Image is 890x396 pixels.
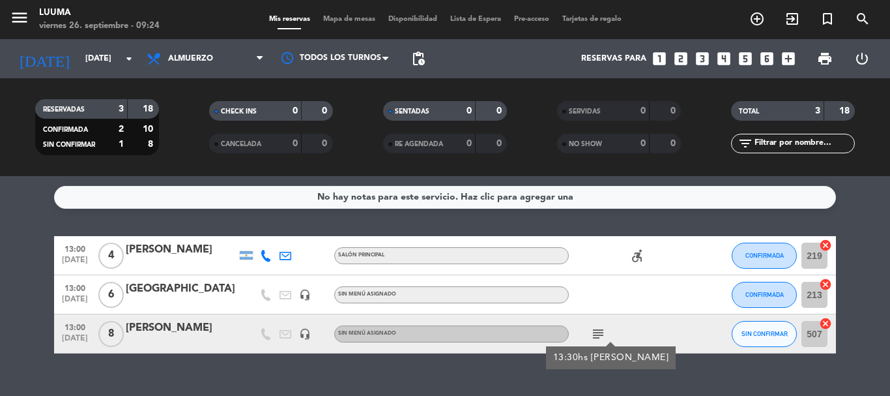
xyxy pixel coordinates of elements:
[293,106,298,115] strong: 0
[732,321,797,347] button: SIN CONFIRMAR
[737,50,754,67] i: looks_5
[843,39,880,78] div: LOG OUT
[59,334,91,349] span: [DATE]
[553,351,669,365] div: 13:30hs [PERSON_NAME]
[119,125,124,134] strong: 2
[629,248,645,264] i: accessible_forward
[59,241,91,256] span: 13:00
[749,11,765,27] i: add_circle_outline
[121,51,137,67] i: arrow_drop_down
[732,243,797,269] button: CONFIRMADA
[59,280,91,295] span: 13:00
[221,108,257,115] span: CHECK INS
[98,243,124,269] span: 4
[467,106,472,115] strong: 0
[59,319,91,334] span: 13:00
[119,140,124,149] strong: 1
[819,239,832,252] i: cancel
[119,104,124,114] strong: 3
[98,282,124,308] span: 6
[338,252,384,258] span: SALÓN PRINCIPAL
[739,108,759,115] span: TOTAL
[732,282,797,308] button: CONFIRMADA
[780,50,797,67] i: add_box
[263,16,317,23] span: Mis reservas
[10,8,29,32] button: menu
[581,54,646,63] span: Reservas para
[753,136,854,151] input: Filtrar por nombre...
[496,106,504,115] strong: 0
[758,50,775,67] i: looks_6
[410,51,426,67] span: pending_actions
[59,295,91,310] span: [DATE]
[820,11,835,27] i: turned_in_not
[98,321,124,347] span: 8
[640,139,646,148] strong: 0
[467,139,472,148] strong: 0
[338,292,396,297] span: Sin menú asignado
[590,326,606,342] i: subject
[43,142,95,148] span: SIN CONFIRMAR
[322,139,330,148] strong: 0
[322,106,330,115] strong: 0
[221,141,261,147] span: CANCELADA
[694,50,711,67] i: looks_3
[143,125,156,134] strong: 10
[126,281,237,297] div: [GEOGRAPHIC_DATA]
[819,278,832,291] i: cancel
[817,51,833,67] span: print
[741,330,788,337] span: SIN CONFIRMAR
[317,190,573,205] div: No hay notas para este servicio. Haz clic para agregar una
[672,50,689,67] i: looks_two
[395,141,443,147] span: RE AGENDADA
[10,44,79,73] i: [DATE]
[855,11,870,27] i: search
[651,50,668,67] i: looks_one
[126,241,237,258] div: [PERSON_NAME]
[745,291,784,298] span: CONFIRMADA
[839,106,852,115] strong: 18
[556,16,628,23] span: Tarjetas de regalo
[670,139,678,148] strong: 0
[496,139,504,148] strong: 0
[43,127,88,133] span: CONFIRMADA
[444,16,508,23] span: Lista de Espera
[569,108,601,115] span: SERVIDAS
[569,141,602,147] span: NO SHOW
[745,252,784,259] span: CONFIRMADA
[148,140,156,149] strong: 8
[715,50,732,67] i: looks_4
[815,106,820,115] strong: 3
[508,16,556,23] span: Pre-acceso
[338,331,396,336] span: Sin menú asignado
[854,51,870,67] i: power_settings_new
[299,328,311,340] i: headset_mic
[59,256,91,271] span: [DATE]
[143,104,156,114] strong: 18
[738,136,753,151] i: filter_list
[317,16,382,23] span: Mapa de mesas
[382,16,444,23] span: Disponibilidad
[293,139,298,148] strong: 0
[43,106,85,113] span: RESERVADAS
[640,106,646,115] strong: 0
[10,8,29,27] i: menu
[819,317,832,330] i: cancel
[395,108,429,115] span: SENTADAS
[39,7,160,20] div: Luuma
[126,320,237,337] div: [PERSON_NAME]
[670,106,678,115] strong: 0
[784,11,800,27] i: exit_to_app
[168,54,213,63] span: Almuerzo
[39,20,160,33] div: viernes 26. septiembre - 09:24
[299,289,311,301] i: headset_mic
